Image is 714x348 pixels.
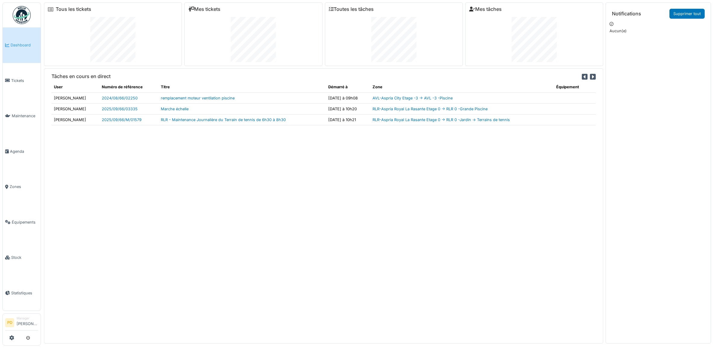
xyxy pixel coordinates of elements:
[11,255,38,260] span: Stock
[51,74,111,79] h6: Tâches en cours en direct
[3,134,41,169] a: Agenda
[17,316,38,321] div: Manager
[51,92,99,103] td: [PERSON_NAME]
[161,118,286,122] a: RLR - Maintenance Journalière du Terrain de tennis de 6h30 à 8h30
[161,96,235,100] a: remplacement moteur ventilation piscine
[11,290,38,296] span: Statistiques
[17,316,38,329] li: [PERSON_NAME]
[12,113,38,119] span: Maintenance
[51,114,99,125] td: [PERSON_NAME]
[54,85,63,89] span: translation missing: fr.shared.user
[11,78,38,83] span: Tickets
[188,6,220,12] a: Mes tickets
[11,42,38,48] span: Dashboard
[51,103,99,114] td: [PERSON_NAME]
[373,118,510,122] a: RLR-Aspria Royal La Rasante Etage 0 -> RLR 0 -Jardin -> Terrains de tennis
[161,107,189,111] a: Marche échelle
[469,6,502,12] a: Mes tâches
[3,63,41,99] a: Tickets
[329,6,374,12] a: Toutes les tâches
[56,6,91,12] a: Tous les tickets
[370,82,553,92] th: Zone
[102,118,142,122] a: 2025/09/66/M/01579
[373,96,453,100] a: AVL-Aspria City Etage -3 -> AVL -3 -Piscine
[326,103,370,114] td: [DATE] à 10h20
[3,240,41,275] a: Stock
[102,96,138,100] a: 2024/08/66/02250
[3,205,41,240] a: Équipements
[10,184,38,190] span: Zones
[102,107,138,111] a: 2025/09/66/03335
[13,6,31,24] img: Badge_color-CXgf-gQk.svg
[12,219,38,225] span: Équipements
[3,275,41,311] a: Statistiques
[326,114,370,125] td: [DATE] à 10h21
[610,28,707,34] p: Aucun(e)
[5,318,14,327] li: PD
[158,82,326,92] th: Titre
[373,107,488,111] a: RLR-Aspria Royal La Rasante Etage 0 -> RLR 0 -Grande Piscine
[326,92,370,103] td: [DATE] à 09h08
[554,82,596,92] th: Équipement
[5,316,38,331] a: PD Manager[PERSON_NAME]
[669,9,705,19] a: Supprimer tout
[10,149,38,154] span: Agenda
[99,82,158,92] th: Numéro de référence
[326,82,370,92] th: Démarré à
[3,169,41,205] a: Zones
[3,27,41,63] a: Dashboard
[612,11,641,17] h6: Notifications
[3,98,41,134] a: Maintenance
